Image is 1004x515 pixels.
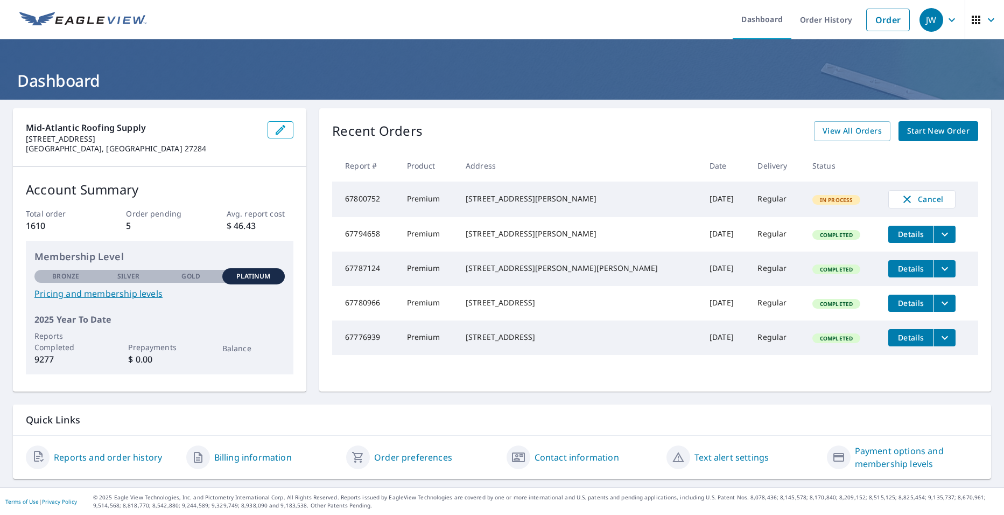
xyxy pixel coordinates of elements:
[19,12,146,28] img: EV Logo
[398,217,457,252] td: Premium
[813,266,859,273] span: Completed
[888,226,933,243] button: detailsBtn-67794658
[749,182,803,217] td: Regular
[898,121,978,141] a: Start New Order
[701,252,749,286] td: [DATE]
[888,190,956,208] button: Cancel
[26,144,259,154] p: [GEOGRAPHIC_DATA], [GEOGRAPHIC_DATA] 27284
[398,182,457,217] td: Premium
[466,332,692,343] div: [STREET_ADDRESS]
[93,493,999,510] p: © 2025 Eagle View Technologies, Inc. and Pictometry International Corp. All Rights Reserved. Repo...
[813,335,859,342] span: Completed
[749,321,803,355] td: Regular
[332,121,423,141] p: Recent Orders
[5,498,39,505] a: Terms of Use
[236,272,270,281] p: Platinum
[26,121,259,134] p: Mid-Atlantic Roofing Supply
[907,124,970,138] span: Start New Order
[374,451,452,464] a: Order preferences
[26,180,293,199] p: Account Summary
[749,286,803,321] td: Regular
[701,150,749,182] th: Date
[888,295,933,312] button: detailsBtn-67780966
[701,321,749,355] td: [DATE]
[222,343,285,354] p: Balance
[823,124,882,138] span: View All Orders
[5,498,77,505] p: |
[813,300,859,308] span: Completed
[855,444,979,470] a: Payment options and membership levels
[332,150,398,182] th: Report #
[900,193,944,206] span: Cancel
[813,196,860,204] span: In Process
[54,451,162,464] a: Reports and order history
[128,353,191,366] p: $ 0.00
[933,295,956,312] button: filesDropdownBtn-67780966
[332,321,398,355] td: 67776939
[26,413,978,427] p: Quick Links
[895,229,927,239] span: Details
[126,208,193,219] p: Order pending
[227,219,293,232] p: $ 46.43
[117,272,140,281] p: Silver
[42,498,77,505] a: Privacy Policy
[701,182,749,217] td: [DATE]
[895,332,927,343] span: Details
[457,150,701,182] th: Address
[466,297,692,308] div: [STREET_ADDRESS]
[895,263,927,274] span: Details
[34,330,97,353] p: Reports Completed
[466,263,692,274] div: [STREET_ADDRESS][PERSON_NAME][PERSON_NAME]
[332,286,398,321] td: 67780966
[128,342,191,353] p: Prepayments
[52,272,79,281] p: Bronze
[919,8,943,32] div: JW
[749,217,803,252] td: Regular
[126,219,193,232] p: 5
[749,252,803,286] td: Regular
[398,150,457,182] th: Product
[227,208,293,219] p: Avg. report cost
[888,329,933,346] button: detailsBtn-67776939
[895,298,927,308] span: Details
[26,134,259,144] p: [STREET_ADDRESS]
[214,451,292,464] a: Billing information
[398,286,457,321] td: Premium
[466,193,692,204] div: [STREET_ADDRESS][PERSON_NAME]
[804,150,880,182] th: Status
[398,252,457,286] td: Premium
[933,260,956,277] button: filesDropdownBtn-67787124
[694,451,769,464] a: Text alert settings
[34,249,285,264] p: Membership Level
[26,208,93,219] p: Total order
[34,287,285,300] a: Pricing and membership levels
[466,228,692,239] div: [STREET_ADDRESS][PERSON_NAME]
[933,329,956,346] button: filesDropdownBtn-67776939
[398,321,457,355] td: Premium
[749,150,803,182] th: Delivery
[332,252,398,286] td: 67787124
[933,226,956,243] button: filesDropdownBtn-67794658
[813,231,859,239] span: Completed
[332,182,398,217] td: 67800752
[34,313,285,326] p: 2025 Year To Date
[888,260,933,277] button: detailsBtn-67787124
[535,451,619,464] a: Contact information
[34,353,97,366] p: 9277
[13,69,991,92] h1: Dashboard
[814,121,890,141] a: View All Orders
[701,217,749,252] td: [DATE]
[701,286,749,321] td: [DATE]
[181,272,200,281] p: Gold
[26,219,93,232] p: 1610
[866,9,910,31] a: Order
[332,217,398,252] td: 67794658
